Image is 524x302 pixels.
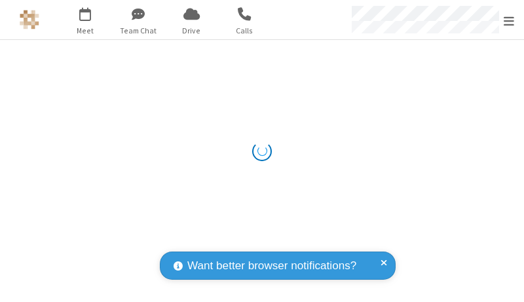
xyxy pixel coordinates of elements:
img: Astra [20,10,39,29]
span: Calls [220,25,269,37]
span: Want better browser notifications? [187,257,356,274]
span: Team Chat [114,25,163,37]
span: Drive [167,25,216,37]
span: Meet [61,25,110,37]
